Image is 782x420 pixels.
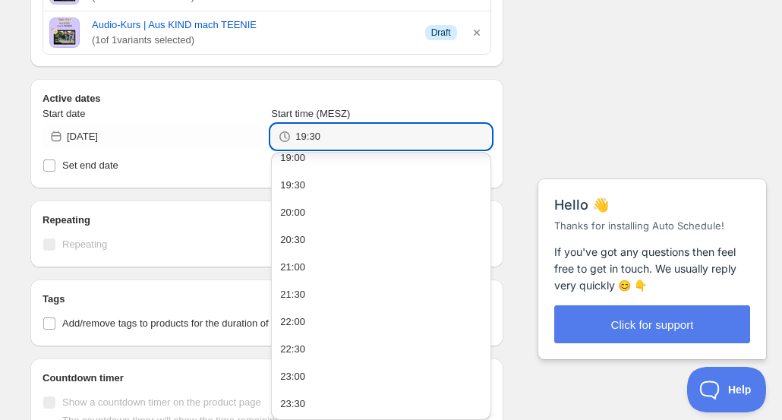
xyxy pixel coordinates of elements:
[280,369,305,384] div: 23:00
[62,396,261,408] span: Show a countdown timer on the product page
[43,371,491,386] h2: Countdown timer
[276,201,486,225] button: 20:00
[276,283,486,307] button: 21:30
[43,91,491,106] h2: Active dates
[280,260,305,275] div: 21:00
[43,213,491,228] h2: Repeating
[276,255,486,279] button: 21:00
[431,27,451,39] span: Draft
[687,367,767,412] iframe: Help Scout Beacon - Open
[280,342,305,357] div: 22:30
[62,317,327,329] span: Add/remove tags to products for the duration of the schedule
[280,178,305,193] div: 19:30
[280,205,305,220] div: 20:00
[276,392,486,416] button: 23:30
[276,365,486,389] button: 23:00
[43,108,85,119] span: Start date
[276,146,486,170] button: 19:00
[62,159,118,171] span: Set end date
[92,33,413,48] span: ( 1 of 1 variants selected)
[276,173,486,197] button: 19:30
[92,17,413,33] a: Audio-Kurs | Aus KIND mach TEENIE
[276,337,486,362] button: 22:30
[271,108,350,119] span: Start time (MESZ)
[280,314,305,330] div: 22:00
[280,232,305,248] div: 20:30
[62,238,107,250] span: Repeating
[276,228,486,252] button: 20:30
[280,150,305,166] div: 19:00
[276,310,486,334] button: 22:00
[531,141,775,367] iframe: Help Scout Beacon - Messages and Notifications
[43,292,491,307] h2: Tags
[280,396,305,412] div: 23:30
[280,287,305,302] div: 21:30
